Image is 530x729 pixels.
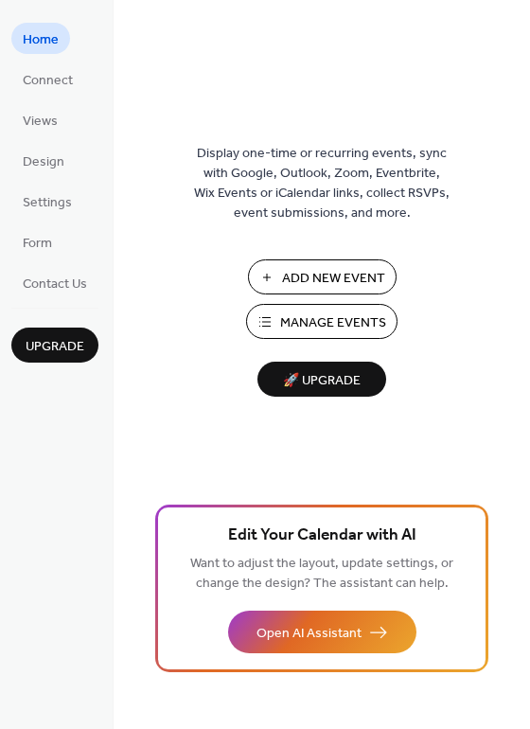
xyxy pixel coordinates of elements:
[23,152,64,172] span: Design
[248,259,397,294] button: Add New Event
[11,23,70,54] a: Home
[11,226,63,258] a: Form
[11,63,84,95] a: Connect
[269,368,375,394] span: 🚀 Upgrade
[11,104,69,135] a: Views
[23,234,52,254] span: Form
[246,304,397,339] button: Manage Events
[11,145,76,176] a: Design
[23,193,72,213] span: Settings
[194,144,450,223] span: Display one-time or recurring events, sync with Google, Outlook, Zoom, Eventbrite, Wix Events or ...
[23,275,87,294] span: Contact Us
[228,523,416,549] span: Edit Your Calendar with AI
[256,624,362,644] span: Open AI Assistant
[23,71,73,91] span: Connect
[282,269,385,289] span: Add New Event
[190,551,453,596] span: Want to adjust the layout, update settings, or change the design? The assistant can help.
[257,362,386,397] button: 🚀 Upgrade
[280,313,386,333] span: Manage Events
[11,186,83,217] a: Settings
[23,112,58,132] span: Views
[228,611,416,653] button: Open AI Assistant
[11,328,98,363] button: Upgrade
[11,267,98,298] a: Contact Us
[23,30,59,50] span: Home
[26,337,84,357] span: Upgrade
